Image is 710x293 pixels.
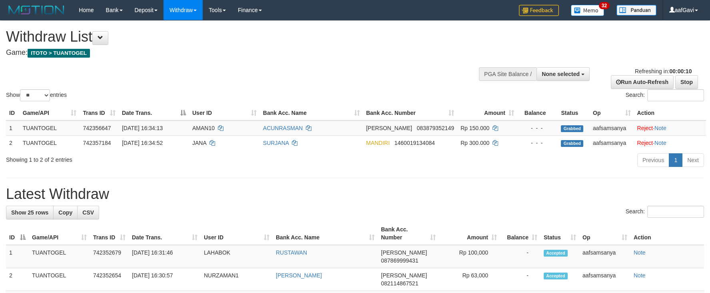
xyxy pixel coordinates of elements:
span: Rp 150.000 [461,125,489,131]
span: Show 25 rows [11,209,48,216]
td: · [634,120,706,136]
td: Rp 63,000 [439,268,500,291]
span: Accepted [544,250,568,257]
span: Copy 083879352149 to clipboard [417,125,454,131]
td: 2 [6,135,20,150]
span: 32 [599,2,610,9]
span: Grabbed [561,140,583,147]
td: TUANTOGEL [20,120,80,136]
a: Copy [53,206,78,219]
div: PGA Site Balance / [479,67,536,81]
span: [PERSON_NAME] [381,272,427,279]
td: aafsamsanya [590,135,634,150]
span: [DATE] 16:34:52 [122,140,163,146]
h1: Latest Withdraw [6,186,704,202]
span: Copy 1460019134084 to clipboard [395,140,435,146]
th: Trans ID: activate to sort column ascending [90,222,129,245]
img: Button%20Memo.svg [571,5,604,16]
input: Search: [647,206,704,218]
span: Copy [58,209,72,216]
div: Showing 1 to 2 of 2 entries [6,153,290,164]
td: [DATE] 16:31:46 [129,245,201,268]
label: Search: [626,89,704,101]
th: ID [6,106,20,120]
th: Game/API: activate to sort column ascending [20,106,80,120]
td: TUANTOGEL [20,135,80,150]
a: Next [682,153,704,167]
label: Search: [626,206,704,218]
span: CSV [82,209,94,216]
a: 1 [669,153,682,167]
h1: Withdraw List [6,29,465,45]
th: Status: activate to sort column ascending [540,222,579,245]
td: aafsamsanya [579,245,630,268]
td: 2 [6,268,29,291]
a: Reject [637,125,653,131]
td: Rp 100,000 [439,245,500,268]
td: 1 [6,245,29,268]
img: panduan.png [616,5,656,16]
a: SURJANA [263,140,289,146]
span: 742356647 [83,125,111,131]
td: - [500,245,540,268]
span: [DATE] 16:34:13 [122,125,163,131]
th: Bank Acc. Number: activate to sort column ascending [378,222,439,245]
span: Accepted [544,273,568,279]
span: Rp 300.000 [461,140,489,146]
td: [DATE] 16:30:57 [129,268,201,291]
th: Date Trans.: activate to sort column descending [119,106,189,120]
a: [PERSON_NAME] [276,272,322,279]
td: 742352679 [90,245,129,268]
th: Amount: activate to sort column ascending [439,222,500,245]
th: Action [630,222,704,245]
span: ITOTO > TUANTOGEL [28,49,90,58]
span: Copy 087869999431 to clipboard [381,257,418,264]
a: Run Auto-Refresh [611,75,674,89]
a: ACUNRASMAN [263,125,303,131]
td: · [634,135,706,150]
th: Date Trans.: activate to sort column ascending [129,222,201,245]
td: aafsamsanya [590,120,634,136]
img: MOTION_logo.png [6,4,67,16]
div: - - - [521,139,555,147]
th: Trans ID: activate to sort column ascending [80,106,118,120]
th: Op: activate to sort column ascending [590,106,634,120]
span: Refreshing in: [635,68,692,74]
td: 742352654 [90,268,129,291]
div: - - - [521,124,555,132]
a: RUSTAWAN [276,249,307,256]
label: Show entries [6,89,67,101]
span: None selected [542,71,580,77]
th: Bank Acc. Number: activate to sort column ascending [363,106,457,120]
select: Showentries [20,89,50,101]
th: Game/API: activate to sort column ascending [29,222,90,245]
th: Status [558,106,590,120]
th: Balance [517,106,558,120]
th: Bank Acc. Name: activate to sort column ascending [273,222,378,245]
td: 1 [6,120,20,136]
a: Reject [637,140,653,146]
a: Previous [637,153,669,167]
a: CSV [77,206,99,219]
td: TUANTOGEL [29,245,90,268]
th: ID: activate to sort column descending [6,222,29,245]
td: NURZAMAN1 [201,268,273,291]
th: User ID: activate to sort column ascending [189,106,260,120]
a: Note [654,125,666,131]
td: LAHABOK [201,245,273,268]
td: - [500,268,540,291]
th: Bank Acc. Name: activate to sort column ascending [260,106,363,120]
td: aafsamsanya [579,268,630,291]
img: Feedback.jpg [519,5,559,16]
th: Op: activate to sort column ascending [579,222,630,245]
span: MANDIRI [366,140,390,146]
span: 742357184 [83,140,111,146]
input: Search: [647,89,704,101]
span: Grabbed [561,125,583,132]
span: Copy 082114867521 to clipboard [381,280,418,287]
a: Show 25 rows [6,206,54,219]
span: [PERSON_NAME] [366,125,412,131]
span: AMAN10 [192,125,215,131]
th: Action [634,106,706,120]
span: JANA [192,140,206,146]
